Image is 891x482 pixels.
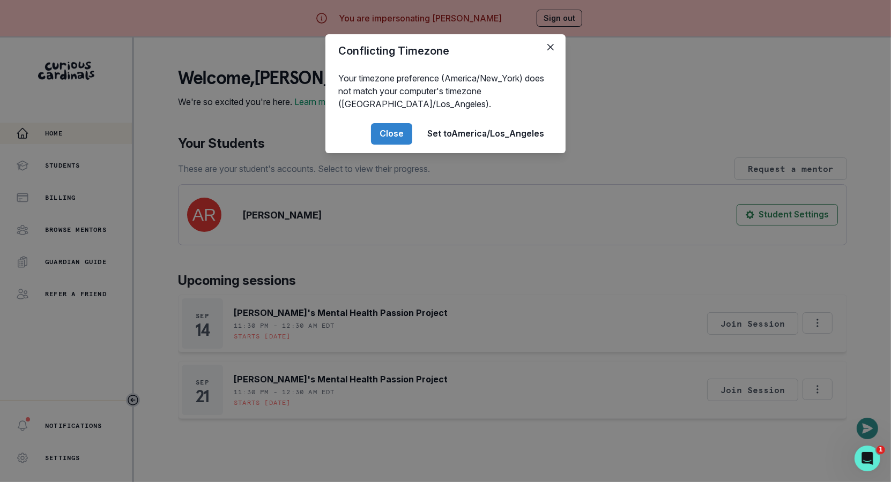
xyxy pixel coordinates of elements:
[325,34,566,67] header: Conflicting Timezone
[371,123,412,145] button: Close
[877,446,885,454] span: 1
[325,67,566,115] div: Your timezone preference (America/New_York) does not match your computer's timezone ([GEOGRAPHIC_...
[542,39,559,56] button: Close
[419,123,553,145] button: Set toAmerica/Los_Angeles
[855,446,880,471] iframe: Intercom live chat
